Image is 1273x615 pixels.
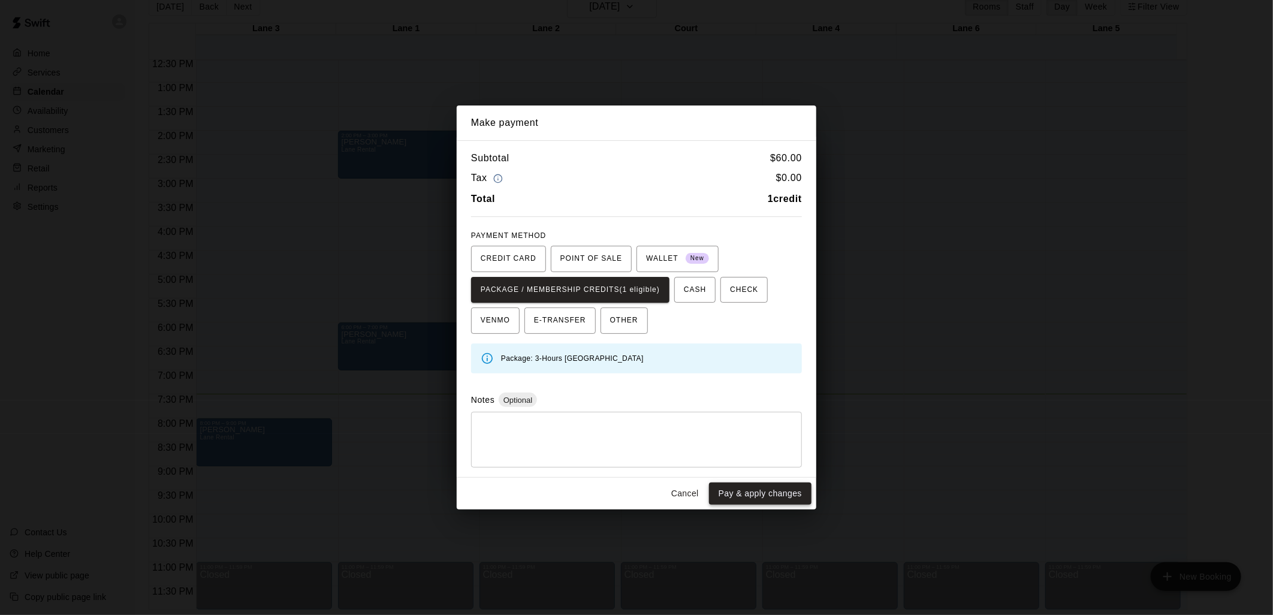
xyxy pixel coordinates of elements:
[730,281,758,300] span: CHECK
[471,231,546,240] span: PAYMENT METHOD
[481,311,510,330] span: VENMO
[560,249,622,269] span: POINT OF SALE
[770,150,802,166] h6: $ 60.00
[471,307,520,334] button: VENMO
[720,277,768,303] button: CHECK
[636,246,719,272] button: WALLET New
[524,307,596,334] button: E-TRANSFER
[674,277,716,303] button: CASH
[481,249,536,269] span: CREDIT CARD
[610,311,638,330] span: OTHER
[686,251,709,267] span: New
[471,150,509,166] h6: Subtotal
[666,483,704,505] button: Cancel
[457,105,816,140] h2: Make payment
[481,281,660,300] span: PACKAGE / MEMBERSHIP CREDITS (1 eligible)
[551,246,632,272] button: POINT OF SALE
[768,194,802,204] b: 1 credit
[471,194,495,204] b: Total
[534,311,586,330] span: E-TRANSFER
[471,395,494,405] label: Notes
[471,246,546,272] button: CREDIT CARD
[471,277,669,303] button: PACKAGE / MEMBERSHIP CREDITS(1 eligible)
[601,307,648,334] button: OTHER
[709,483,812,505] button: Pay & apply changes
[501,354,644,363] span: Package: 3-Hours [GEOGRAPHIC_DATA]
[646,249,709,269] span: WALLET
[471,170,506,186] h6: Tax
[499,396,537,405] span: Optional
[684,281,706,300] span: CASH
[776,170,802,186] h6: $ 0.00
